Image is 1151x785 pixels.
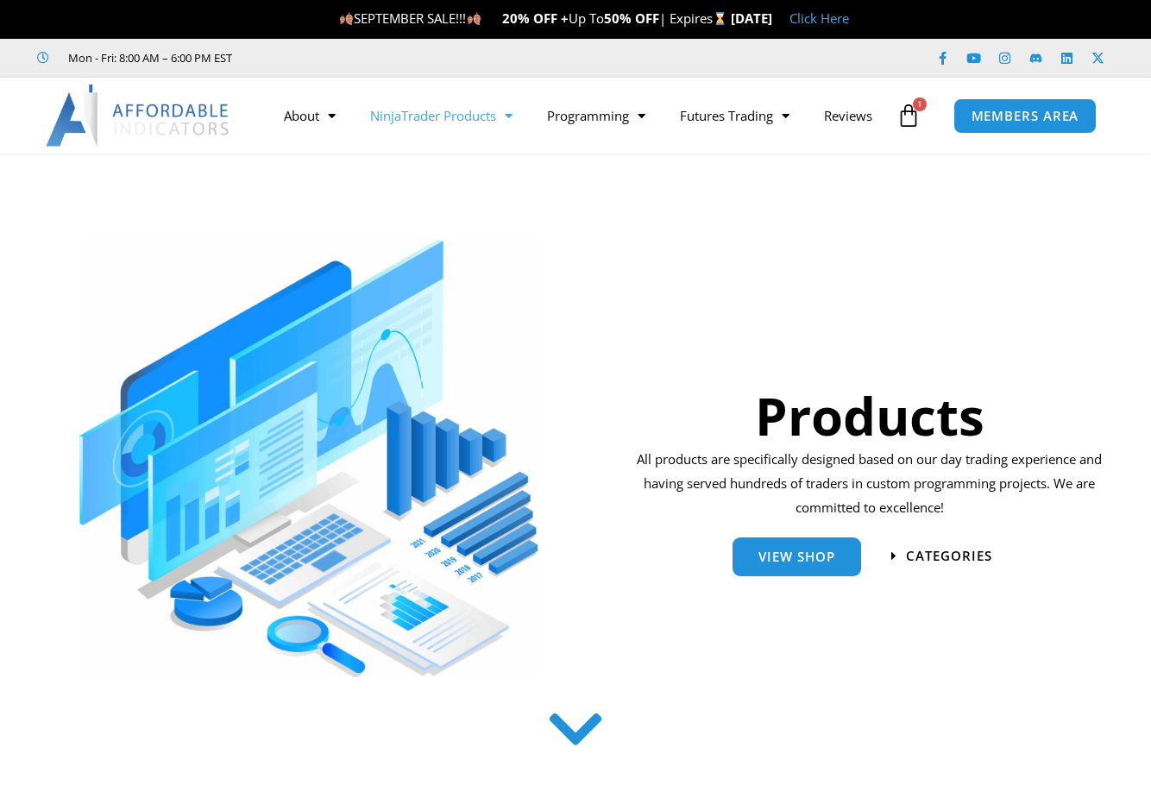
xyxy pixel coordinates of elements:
[340,12,353,25] img: 🍂
[604,9,659,27] strong: 50% OFF
[46,85,231,147] img: LogoAI | Affordable Indicators – NinjaTrader
[353,96,530,135] a: NinjaTrader Products
[631,448,1108,520] p: All products are specifically designed based on our day trading experience and having served hund...
[972,110,1079,122] span: MEMBERS AREA
[807,96,890,135] a: Reviews
[267,96,893,135] nav: Menu
[906,549,992,562] span: categories
[339,9,730,27] span: SEPTEMBER SALE!!! Up To | Expires
[64,47,232,68] span: Mon - Fri: 8:00 AM – 6:00 PM EST
[731,9,772,27] strong: [DATE]
[733,537,861,576] a: View Shop
[631,380,1108,452] h1: Products
[663,96,807,135] a: Futures Trading
[871,91,947,141] a: 1
[891,549,992,562] a: categories
[789,9,849,27] a: Click Here
[468,12,481,25] img: 🍂
[758,550,835,563] span: View Shop
[913,97,927,111] span: 1
[267,96,353,135] a: About
[953,98,1098,134] a: MEMBERS AREA
[79,240,538,677] img: ProductsSection scaled | Affordable Indicators – NinjaTrader
[530,96,663,135] a: Programming
[714,12,726,25] img: ⌛
[502,9,569,27] strong: 20% OFF +
[256,49,515,66] iframe: Customer reviews powered by Trustpilot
